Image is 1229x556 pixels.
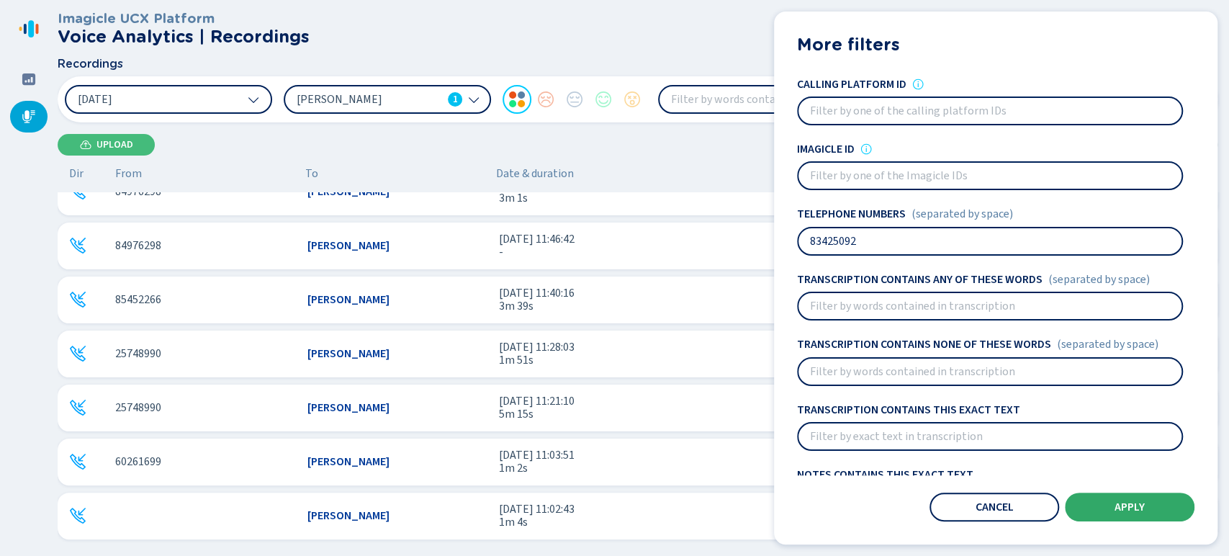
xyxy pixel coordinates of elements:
span: Upload [96,139,133,151]
svg: info-circle [860,143,872,155]
span: 1 [453,92,458,107]
h4: Transcription contains this exact text [797,403,1020,416]
input: Filter by words contained in transcription [659,86,1027,112]
button: Upload [58,134,155,156]
svg: telephone-inbound [69,291,86,308]
input: Filter by telephone numbers [798,228,1181,254]
svg: chevron-down [248,94,259,105]
span: Cancel [976,501,1014,513]
div: Incoming call [69,507,86,524]
span: (separated by space) [1048,273,1150,286]
h4: Calling platform ID [797,78,906,91]
div: Incoming call [69,291,86,308]
svg: mic-fill [22,109,36,124]
button: Cancel [929,493,1059,521]
h3: Imagicle UCX Platform [58,11,310,27]
h4: Transcription contains any of these words [797,273,1043,286]
svg: telephone-inbound [69,507,86,524]
div: IDs assigned to recordings by the PBX. They vary depending on the recording technology used. When... [912,79,924,90]
div: Incoming call [69,183,86,200]
h4: Imagicle ID [797,143,855,156]
input: Filter by words contained in transcription [798,359,1181,385]
span: To [305,167,318,180]
svg: telephone-inbound [69,453,86,470]
span: From [115,167,142,180]
input: Filter by exact text in transcription [798,423,1181,449]
div: Dashboard [10,63,48,95]
button: Apply [1065,493,1194,521]
svg: telephone-inbound [69,183,86,200]
span: Date & duration [496,167,775,180]
h4: Telephone numbers [797,207,906,220]
button: [DATE] [65,85,272,114]
h2: Voice Analytics | Recordings [58,27,310,47]
input: Filter by words contained in transcription [798,293,1181,319]
input: Filter by one of the calling platform IDs [798,98,1181,124]
div: Recordings [10,101,48,133]
svg: telephone-inbound [69,345,86,362]
span: (separated by space) [1057,338,1158,351]
h4: Transcription contains none of these words [797,338,1051,351]
svg: telephone-inbound [69,399,86,416]
svg: dashboard-filled [22,72,36,86]
div: Incoming call [69,345,86,362]
div: IDs assigned to recordings by the Imagilcle UC Suite, and they vary depending. When available, th... [860,143,872,155]
h2: More filters [797,35,1194,55]
div: Incoming call [69,399,86,416]
svg: telephone-inbound [69,237,86,254]
span: Apply [1115,501,1145,513]
span: (separated by space) [911,207,1013,220]
svg: chevron-down [468,94,480,105]
div: Incoming call [69,453,86,470]
svg: info-circle [912,79,924,90]
span: [PERSON_NAME] [297,91,442,107]
div: Incoming call [69,237,86,254]
svg: cloud-upload [80,139,91,151]
span: [DATE] [78,94,112,105]
input: Filter by one of the Imagicle IDs [798,163,1181,189]
h4: Notes contains this exact text [797,468,973,481]
span: Dir [69,167,84,180]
